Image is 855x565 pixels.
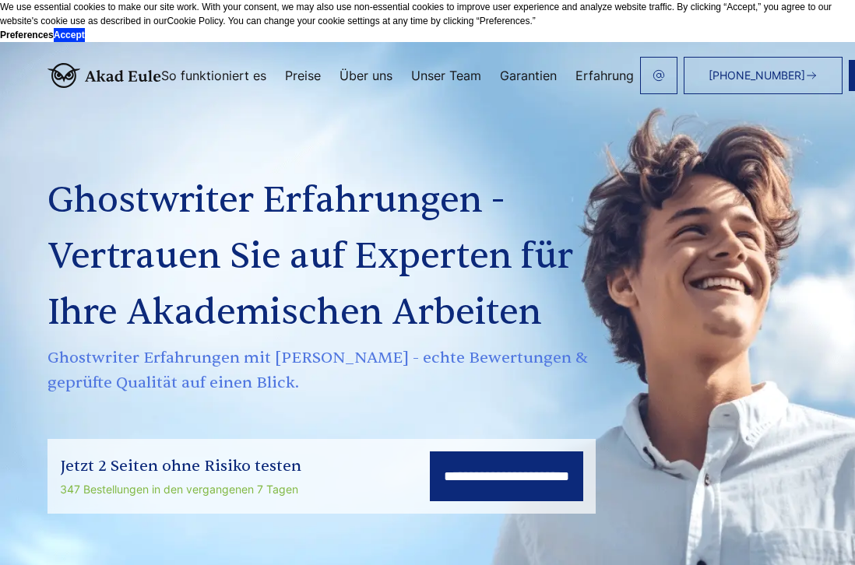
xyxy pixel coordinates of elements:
div: 347 Bestellungen in den vergangenen 7 Tagen [60,480,301,499]
a: So funktioniert es [161,69,266,82]
div: Jetzt 2 Seiten ohne Risiko testen [60,454,301,479]
span: [PHONE_NUMBER] [709,69,805,82]
span: Preferences [480,16,530,26]
a: Preise [285,69,321,82]
button: Accept [54,28,85,42]
img: email [653,69,665,82]
a: Über uns [340,69,392,82]
a: Garantien [500,69,557,82]
span: Ghostwriter Erfahrungen mit [PERSON_NAME] - echte Bewertungen & geprüfte Qualität auf einen Blick. [47,346,633,395]
h1: Ghostwriter Erfahrungen - Vertrauen Sie auf Experten für Ihre Akademischen Arbeiten [47,173,633,341]
img: logo [47,63,161,88]
a: [PHONE_NUMBER] [684,57,843,94]
a: Erfahrung [575,69,634,82]
a: Unser Team [411,69,481,82]
span: Cookie Policy [167,16,223,26]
